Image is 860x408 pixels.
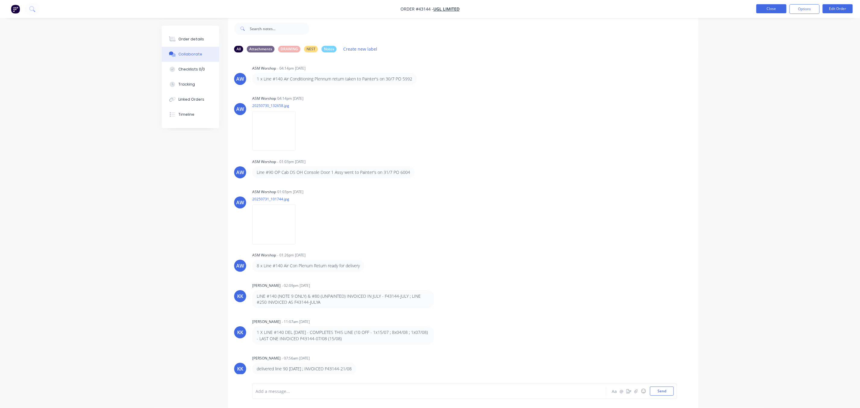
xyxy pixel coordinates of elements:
input: Search notes... [250,23,309,35]
p: 20250731_101744.jpg [252,196,302,202]
button: Checklists 0/0 [162,62,219,77]
button: Timeline [162,107,219,122]
p: LINE #140 (NOTE 9 ONLY) & #80 (UNPAINTED) INVOICED IN JULY - F43144-JULY ; LINE #250 INVOICED AS ... [257,293,429,306]
a: UGL LIMITED [433,6,460,12]
div: [PERSON_NAME] [252,283,281,288]
div: [PERSON_NAME] [252,356,281,361]
div: NEST [304,46,318,52]
p: 1 X LINE #140 DEL [DATE] - COMPLETES THIS LINE (10 OFF - 1x15/07 ; 8x04/08 ; 1x07/08) - LAST ONE ... [257,329,429,342]
button: Collaborate [162,47,219,62]
div: Tracking [179,82,195,87]
div: ASM Worshop [252,253,276,258]
button: Aa [611,388,618,395]
button: ☺ [640,388,647,395]
button: Edit Order [823,4,853,13]
button: Create new label [340,45,381,53]
button: Options [789,4,820,14]
div: Notes [322,46,337,52]
div: DRAWING [278,46,300,52]
p: 1 x Line #140 Air Conditioning Plennum return taken to Painter's on 30/7 PO 5992 [257,76,412,82]
div: KK [237,329,243,336]
button: Order details [162,32,219,47]
div: Order details [179,36,204,42]
div: KK [237,365,243,372]
div: 01:03pm [DATE] [277,189,303,195]
button: Send [650,387,674,396]
div: ASM Worshop [252,159,276,165]
p: 20250730_132658.jpg [252,103,302,108]
div: 04:14pm [DATE] [277,96,303,101]
div: - 07:56am [DATE] [282,356,310,361]
div: Attachments [247,46,275,52]
div: Timeline [179,112,195,117]
div: - 11:07am [DATE] [282,319,310,325]
div: ASM Worshop [252,189,276,195]
div: AW [236,262,244,269]
button: Close [756,4,786,13]
img: Factory [11,5,20,14]
div: AW [236,75,244,83]
p: 8 x Line #140 Air Con Plenum Return ready for delivery [257,263,360,269]
button: Tracking [162,77,219,92]
div: - 02:09pm [DATE] [282,283,310,288]
div: AW [236,199,244,206]
div: - 01:03pm [DATE] [277,159,306,165]
div: - 04:14pm [DATE] [277,66,306,71]
span: Order #43144 - [400,6,433,12]
button: @ [618,388,625,395]
div: AW [236,169,244,176]
div: KK [237,293,243,300]
button: Linked Orders [162,92,219,107]
div: AW [236,105,244,113]
div: [PERSON_NAME] [252,319,281,325]
div: ASM Worshop [252,96,276,101]
div: All [234,46,243,52]
div: Checklists 0/0 [179,67,205,72]
div: - 01:26pm [DATE] [277,253,306,258]
div: ASM Worshop [252,66,276,71]
div: Collaborate [179,52,202,57]
div: Linked Orders [179,97,205,102]
p: delivered line 90 [DATE] ; INVOICED F43144-21/08 [257,366,352,372]
p: Line #90 OP Cab DS OH Console Door 1 Assy went to Painter's on 31/7 PO 6004 [257,169,410,175]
